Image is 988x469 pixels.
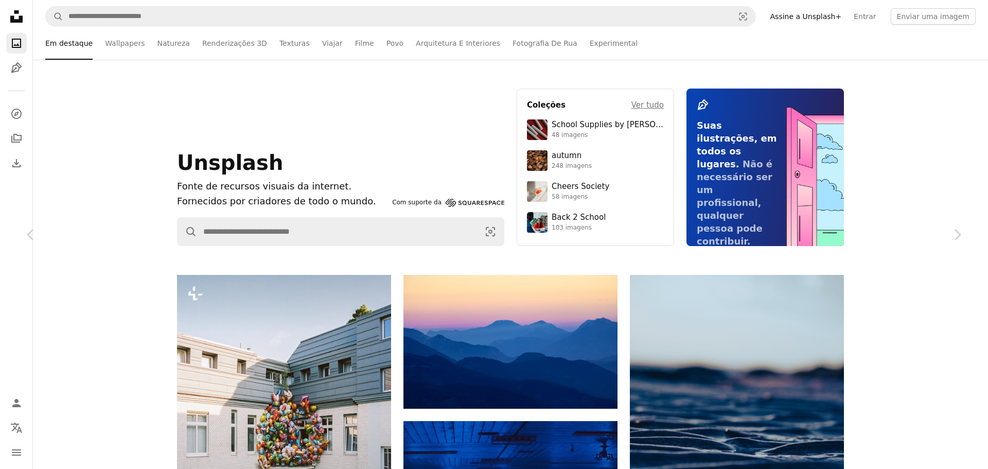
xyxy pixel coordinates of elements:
[46,7,63,26] button: Pesquise na Unsplash
[477,218,504,246] button: Pesquisa visual
[416,27,500,60] a: Arquitetura E Interiores
[6,153,27,173] a: Histórico de downloads
[764,8,848,25] a: Assine a Unsplash+
[926,185,988,284] a: Próximo
[178,218,197,246] button: Pesquise na Unsplash
[527,150,664,171] a: autumn248 imagens
[527,212,664,233] a: Back 2 School103 imagens
[6,128,27,149] a: Coleções
[552,120,664,130] div: School Supplies by [PERSON_NAME]
[279,27,310,60] a: Texturas
[552,131,664,140] div: 48 imagens
[177,179,388,194] h1: Fonte de recursos visuais da internet.
[527,150,548,171] img: photo-1637983927634-619de4ccecac
[45,6,756,27] form: Pesquise conteúdo visual em todo o site
[6,418,27,438] button: Idioma
[403,275,617,409] img: Montanhas azuis mergulhadas sob um céu pastel
[177,217,504,246] form: Pesquise conteúdo visual em todo o site
[386,27,403,60] a: Povo
[177,151,283,175] span: Unsplash
[552,162,592,170] div: 248 imagens
[697,159,772,247] span: Não é necessário ser um profissional, qualquer pessoa pode contribuir.
[848,8,882,25] a: Entrar
[202,27,267,60] a: Renderizações 3D
[6,393,27,413] a: Entrar / Cadastrar-se
[552,182,609,192] div: Cheers Society
[527,212,548,233] img: premium_photo-1683135218355-6d72011bf303
[527,119,548,140] img: premium_photo-1715107534993-67196b65cde7
[527,99,566,111] h4: Coleções
[322,27,343,60] a: Viajar
[157,27,190,60] a: Natureza
[513,27,577,60] a: Fotografia De Rua
[105,27,145,60] a: Wallpapers
[355,27,374,60] a: Filme
[552,193,609,201] div: 58 imagens
[697,120,777,169] span: Suas ilustrações, em todos os lugares.
[527,181,664,202] a: Cheers Society58 imagens
[552,224,606,232] div: 103 imagens
[6,33,27,54] a: Fotos
[177,414,391,424] a: Um grande aglomerado de balões coloridos na fachada de um edifício.
[891,8,976,25] button: Enviar uma imagem
[392,197,504,209] a: Com suporte da
[631,99,664,111] a: Ver tudo
[527,119,664,140] a: School Supplies by [PERSON_NAME]48 imagens
[403,337,617,346] a: Montanhas azuis mergulhadas sob um céu pastel
[6,442,27,463] button: Menu
[630,431,844,440] a: Dunas de areia onduladas sob um céu crepuscular
[6,58,27,78] a: Ilustrações
[731,7,755,26] button: Pesquisa visual
[6,103,27,124] a: Explorar
[177,194,388,209] p: Fornecidos por criadores de todo o mundo.
[590,27,638,60] a: Experimental
[527,181,548,202] img: photo-1610218588353-03e3130b0e2d
[552,213,606,223] div: Back 2 School
[552,151,592,161] div: autumn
